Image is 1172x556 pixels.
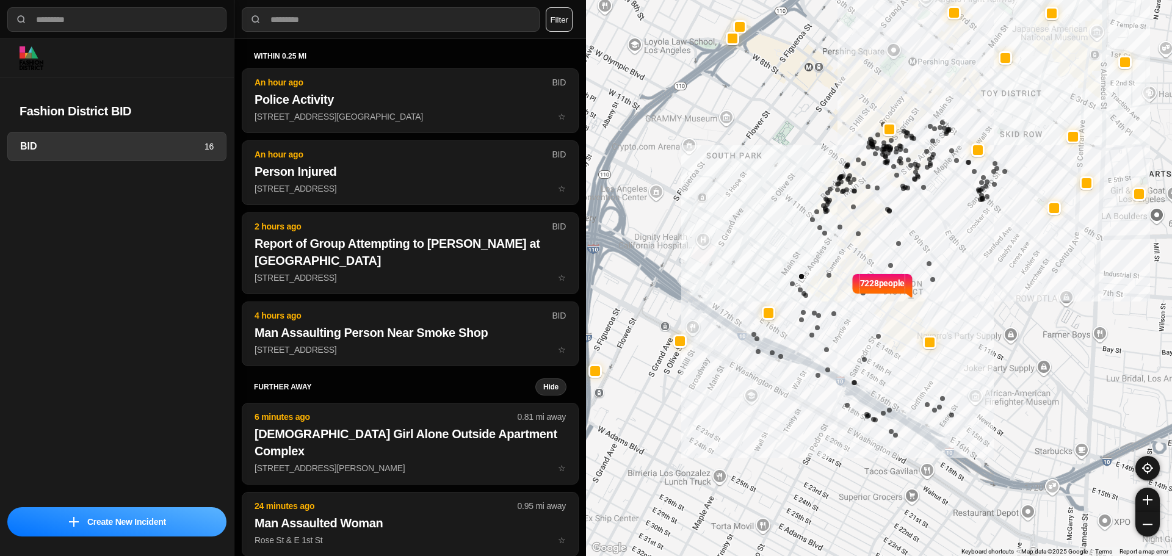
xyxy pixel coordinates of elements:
p: 6 minutes ago [255,411,518,423]
a: Terms (opens in new tab) [1095,548,1112,555]
span: star [558,535,566,545]
img: zoom-out [1143,519,1152,529]
img: zoom-in [1143,495,1152,505]
p: 2 hours ago [255,220,552,233]
p: BID [552,220,566,233]
small: Hide [543,382,559,392]
a: BID16 [7,132,226,161]
button: An hour agoBIDPolice Activity[STREET_ADDRESS][GEOGRAPHIC_DATA]star [242,68,579,133]
p: [STREET_ADDRESS] [255,182,566,195]
h2: Police Activity [255,91,566,108]
a: 4 hours agoBIDMan Assaulting Person Near Smoke Shop[STREET_ADDRESS]star [242,344,579,355]
button: 6 minutes ago0.81 mi away[DEMOGRAPHIC_DATA] Girl Alone Outside Apartment Complex[STREET_ADDRESS][... [242,403,579,485]
p: BID [552,148,566,161]
p: Rose St & E 1st St [255,534,566,546]
button: An hour agoBIDPerson Injured[STREET_ADDRESS]star [242,140,579,205]
h2: Man Assaulted Woman [255,514,566,532]
a: An hour agoBIDPerson Injured[STREET_ADDRESS]star [242,183,579,193]
img: Google [589,540,629,556]
img: logo [20,46,43,70]
img: icon [69,517,79,527]
p: 16 [204,140,214,153]
p: [STREET_ADDRESS] [255,272,566,284]
p: Create New Incident [87,516,166,528]
button: Filter [546,7,573,32]
span: star [558,273,566,283]
img: recenter [1142,463,1153,474]
a: Report a map error [1120,548,1168,555]
p: 0.95 mi away [518,500,566,512]
a: 2 hours agoBIDReport of Group Attempting to [PERSON_NAME] at [GEOGRAPHIC_DATA][STREET_ADDRESS]star [242,272,579,283]
h5: within 0.25 mi [254,51,566,61]
button: zoom-in [1135,488,1160,512]
a: Open this area in Google Maps (opens a new window) [589,540,629,556]
h2: Report of Group Attempting to [PERSON_NAME] at [GEOGRAPHIC_DATA] [255,235,566,269]
h5: further away [254,382,535,392]
h3: BID [20,139,204,154]
span: star [558,345,566,355]
h2: [DEMOGRAPHIC_DATA] Girl Alone Outside Apartment Complex [255,425,566,460]
img: search [250,13,262,26]
button: iconCreate New Incident [7,507,226,536]
p: [STREET_ADDRESS] [255,344,566,356]
p: 24 minutes ago [255,500,518,512]
a: An hour agoBIDPolice Activity[STREET_ADDRESS][GEOGRAPHIC_DATA]star [242,111,579,121]
span: star [558,184,566,193]
p: [STREET_ADDRESS][GEOGRAPHIC_DATA] [255,110,566,123]
span: star [558,463,566,473]
img: notch [905,272,914,299]
span: Map data ©2025 Google [1021,548,1088,555]
h2: Fashion District BID [20,103,214,120]
p: BID [552,309,566,322]
button: Keyboard shortcuts [961,547,1014,556]
h2: Person Injured [255,163,566,180]
p: An hour ago [255,148,552,161]
span: star [558,112,566,121]
p: [STREET_ADDRESS][PERSON_NAME] [255,462,566,474]
h2: Man Assaulting Person Near Smoke Shop [255,324,566,341]
a: 6 minutes ago0.81 mi away[DEMOGRAPHIC_DATA] Girl Alone Outside Apartment Complex[STREET_ADDRESS][... [242,463,579,473]
a: 24 minutes ago0.95 mi awayMan Assaulted WomanRose St & E 1st Ststar [242,535,579,545]
p: 0.81 mi away [518,411,566,423]
button: recenter [1135,456,1160,480]
button: Hide [535,378,566,395]
img: search [15,13,27,26]
p: 7228 people [860,277,905,304]
p: BID [552,76,566,88]
button: 4 hours agoBIDMan Assaulting Person Near Smoke Shop[STREET_ADDRESS]star [242,301,579,366]
button: 2 hours agoBIDReport of Group Attempting to [PERSON_NAME] at [GEOGRAPHIC_DATA][STREET_ADDRESS]star [242,212,579,294]
img: notch [851,272,860,299]
p: An hour ago [255,76,552,88]
button: zoom-out [1135,512,1160,536]
p: 4 hours ago [255,309,552,322]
